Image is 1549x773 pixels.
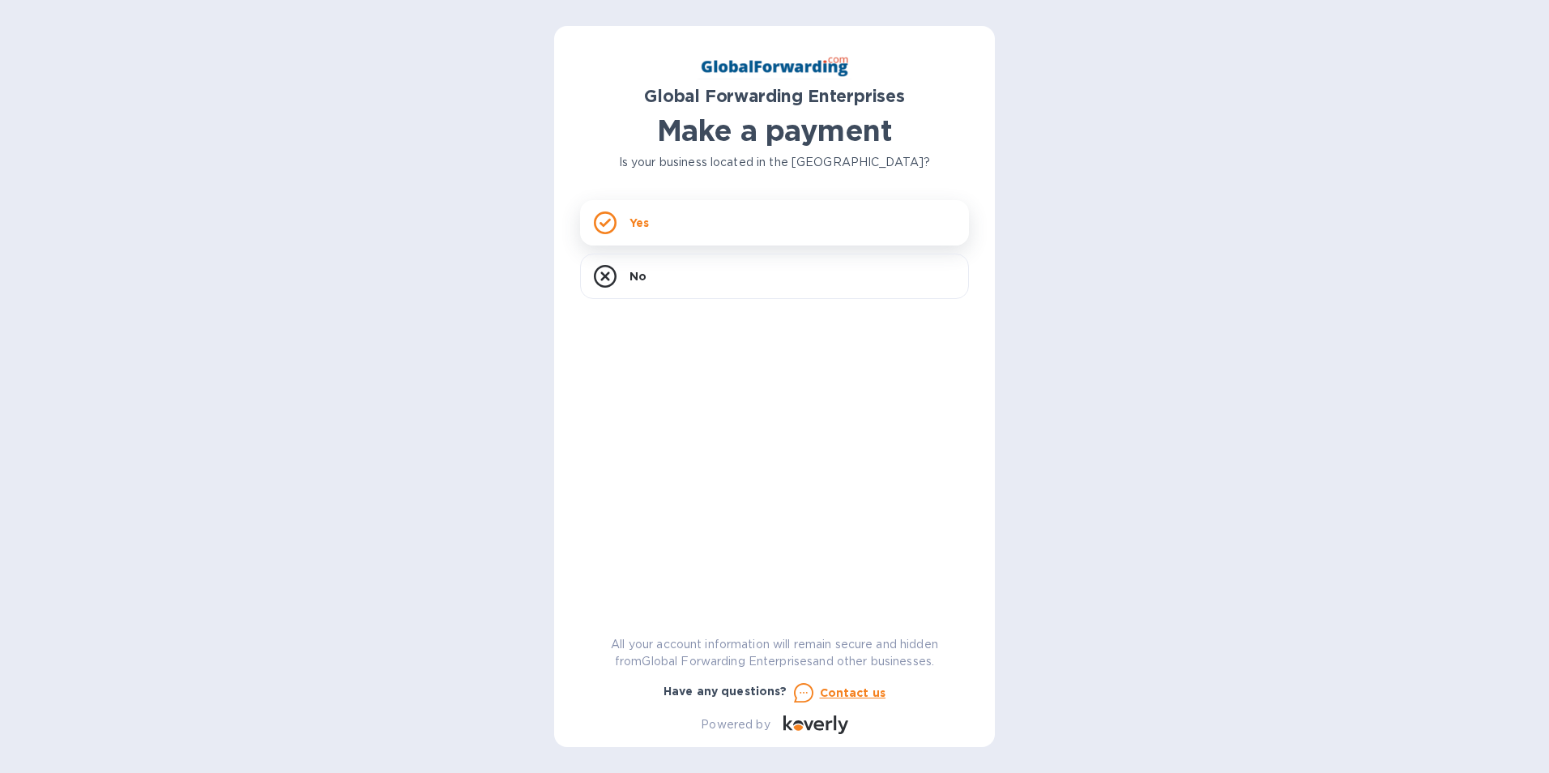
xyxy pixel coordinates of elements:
[580,636,969,670] p: All your account information will remain secure and hidden from Global Forwarding Enterprises and...
[580,154,969,171] p: Is your business located in the [GEOGRAPHIC_DATA]?
[629,215,649,231] p: Yes
[820,686,886,699] u: Contact us
[664,685,787,698] b: Have any questions?
[629,268,646,284] p: No
[701,716,770,733] p: Powered by
[644,86,905,106] b: Global Forwarding Enterprises
[580,113,969,147] h1: Make a payment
